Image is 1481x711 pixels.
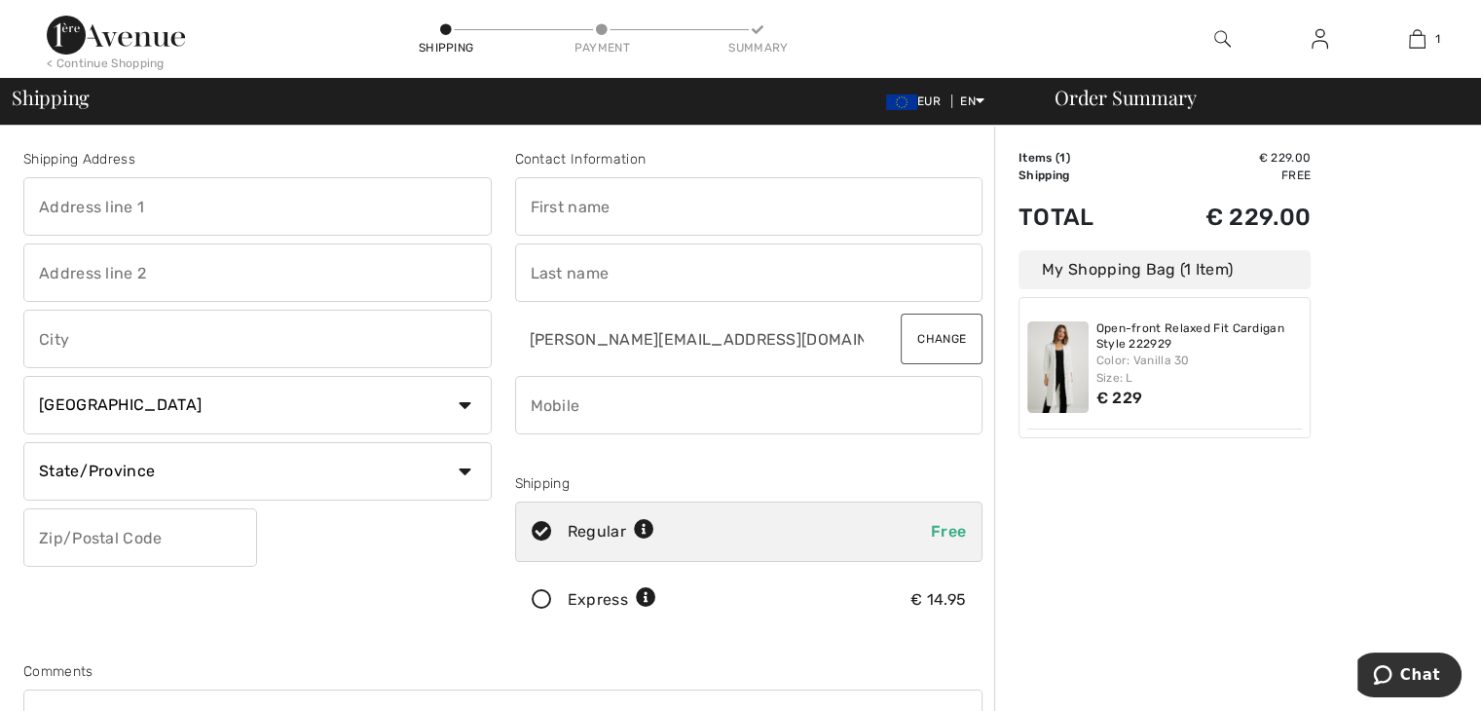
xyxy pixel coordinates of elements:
[1027,321,1089,413] img: Open-front Relaxed Fit Cardigan Style 222929
[931,522,966,541] span: Free
[728,39,787,56] div: Summary
[960,94,984,108] span: EN
[1214,27,1231,51] img: search the website
[1140,167,1311,184] td: Free
[568,520,654,543] div: Regular
[1296,27,1344,52] a: Sign In
[23,177,492,236] input: Address line 1
[515,149,983,169] div: Contact Information
[1059,151,1065,165] span: 1
[23,243,492,302] input: Address line 2
[1018,184,1140,250] td: Total
[886,94,917,110] img: Euro
[1312,27,1328,51] img: My Info
[515,376,983,434] input: Mobile
[1357,653,1462,701] iframe: Opens a widget where you can chat to one of our agents
[568,588,656,612] div: Express
[1018,167,1140,184] td: Shipping
[1031,88,1469,107] div: Order Summary
[417,39,475,56] div: Shipping
[1369,27,1464,51] a: 1
[12,88,90,107] span: Shipping
[910,588,966,612] div: € 14.95
[47,55,165,72] div: < Continue Shopping
[1018,149,1140,167] td: Items ( )
[1409,27,1425,51] img: My Bag
[1140,184,1311,250] td: € 229.00
[515,243,983,302] input: Last name
[23,508,257,567] input: Zip/Postal Code
[1435,30,1440,48] span: 1
[901,314,982,364] button: Change
[1096,389,1143,407] span: € 229
[573,39,631,56] div: Payment
[23,661,982,682] div: Comments
[47,16,185,55] img: 1ère Avenue
[23,149,492,169] div: Shipping Address
[515,473,983,494] div: Shipping
[1140,149,1311,167] td: € 229.00
[886,94,948,108] span: EUR
[515,310,866,368] input: E-mail
[1096,352,1303,387] div: Color: Vanilla 30 Size: L
[23,310,492,368] input: City
[515,177,983,236] input: First name
[1096,321,1303,352] a: Open-front Relaxed Fit Cardigan Style 222929
[1018,250,1311,289] div: My Shopping Bag (1 Item)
